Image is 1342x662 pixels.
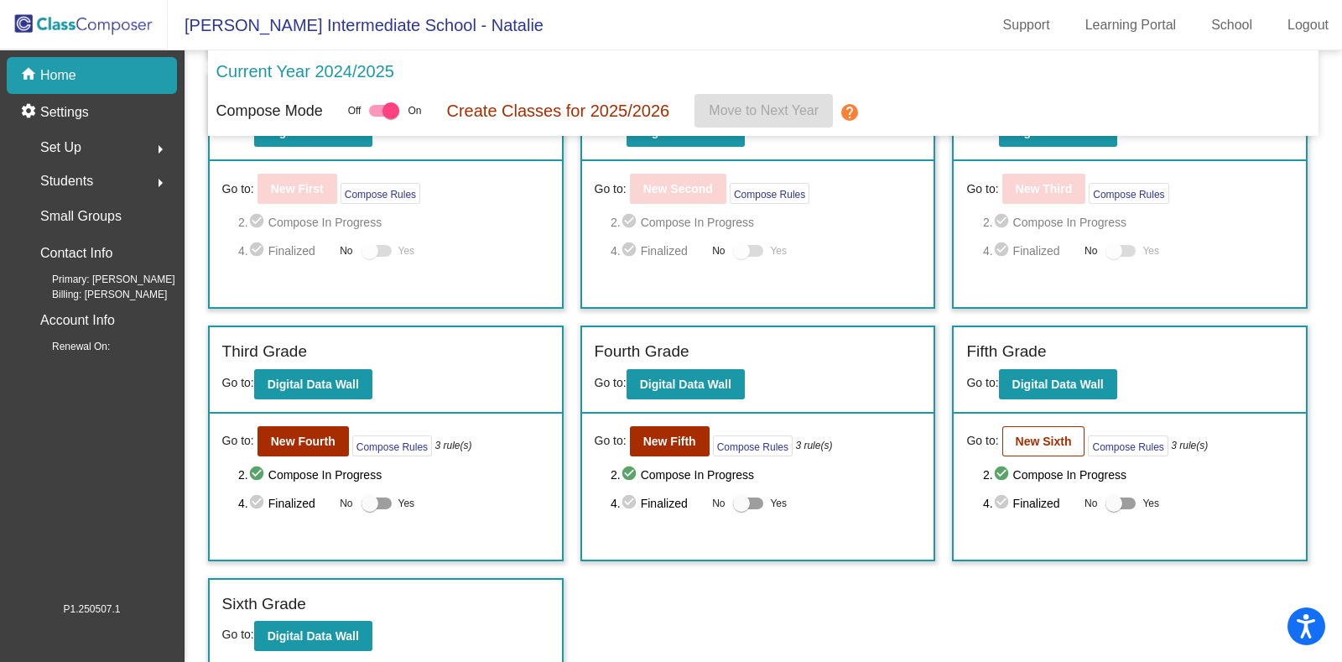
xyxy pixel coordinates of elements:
mat-icon: check_circle [993,465,1013,485]
label: Fourth Grade [595,340,689,364]
button: Digital Data Wall [627,369,745,399]
b: New Sixth [1016,435,1072,448]
span: Yes [1142,241,1159,261]
mat-icon: check_circle [621,465,641,485]
span: 4. Finalized [238,493,331,513]
button: Digital Data Wall [254,369,372,399]
span: Go to: [222,432,254,450]
span: Yes [770,241,787,261]
button: New Fourth [257,426,349,456]
label: Third Grade [222,340,307,364]
span: Primary: [PERSON_NAME] [25,272,175,287]
mat-icon: check_circle [993,212,1013,232]
span: 4. Finalized [611,241,704,261]
span: Yes [1142,493,1159,513]
b: Digital Data Wall [268,629,359,643]
b: New Fifth [643,435,696,448]
button: Move to Next Year [694,94,833,128]
span: On [408,103,421,118]
label: Sixth Grade [222,592,306,617]
button: New First [257,174,337,204]
mat-icon: check_circle [248,212,268,232]
span: 2. Compose In Progress [983,465,1293,485]
span: Billing: [PERSON_NAME] [25,287,167,302]
a: School [1198,12,1266,39]
mat-icon: home [20,65,40,86]
span: Off [348,103,362,118]
button: New Third [1002,174,1086,204]
span: Go to: [222,180,254,198]
mat-icon: check_circle [248,493,268,513]
span: Students [40,169,93,193]
span: Renewal On: [25,339,110,354]
span: 2. Compose In Progress [983,212,1293,232]
mat-icon: check_circle [248,241,268,261]
b: New Third [1016,182,1073,195]
p: Small Groups [40,205,122,228]
span: No [1085,243,1097,258]
button: Compose Rules [352,435,432,456]
span: Yes [398,241,415,261]
b: New Fourth [271,435,335,448]
span: Go to: [222,376,254,389]
span: No [712,243,725,258]
mat-icon: arrow_right [150,173,170,193]
span: 4. Finalized [983,493,1076,513]
i: 3 rule(s) [1171,438,1208,453]
mat-icon: settings [20,102,40,122]
button: Digital Data Wall [254,621,372,651]
i: 3 rule(s) [795,438,832,453]
p: Home [40,65,76,86]
button: Compose Rules [341,183,420,204]
span: 2. Compose In Progress [238,465,549,485]
p: Account Info [40,309,115,332]
span: 4. Finalized [611,493,704,513]
span: Go to: [595,376,627,389]
button: New Second [630,174,726,204]
p: Compose Mode [216,100,323,122]
span: Go to: [595,432,627,450]
span: Go to: [966,376,998,389]
span: 4. Finalized [238,241,331,261]
span: No [340,496,352,511]
button: Compose Rules [713,435,793,456]
mat-icon: check_circle [993,241,1013,261]
a: Logout [1274,12,1342,39]
button: Compose Rules [730,183,809,204]
span: No [712,496,725,511]
p: Contact Info [40,242,112,265]
mat-icon: arrow_right [150,139,170,159]
a: Learning Portal [1072,12,1190,39]
span: Go to: [966,432,998,450]
b: New Second [643,182,713,195]
p: Current Year 2024/2025 [216,59,394,84]
span: Go to: [966,180,998,198]
p: Settings [40,102,89,122]
button: Compose Rules [1088,435,1168,456]
button: New Fifth [630,426,710,456]
mat-icon: check_circle [248,465,268,485]
p: Create Classes for 2025/2026 [446,98,669,123]
a: Support [990,12,1064,39]
span: [PERSON_NAME] Intermediate School - Natalie [168,12,544,39]
mat-icon: check_circle [621,212,641,232]
button: Digital Data Wall [999,369,1117,399]
span: 2. Compose In Progress [611,212,921,232]
span: 2. Compose In Progress [238,212,549,232]
b: Digital Data Wall [640,378,731,391]
i: 3 rule(s) [434,438,471,453]
span: Go to: [222,628,254,641]
b: New First [271,182,324,195]
span: Go to: [595,180,627,198]
span: 4. Finalized [983,241,1076,261]
mat-icon: check_circle [993,493,1013,513]
b: Digital Data Wall [1012,378,1104,391]
mat-icon: check_circle [621,241,641,261]
span: No [1085,496,1097,511]
b: Digital Data Wall [268,378,359,391]
span: Set Up [40,136,81,159]
button: New Sixth [1002,426,1085,456]
label: Fifth Grade [966,340,1046,364]
span: 2. Compose In Progress [611,465,921,485]
span: Yes [770,493,787,513]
